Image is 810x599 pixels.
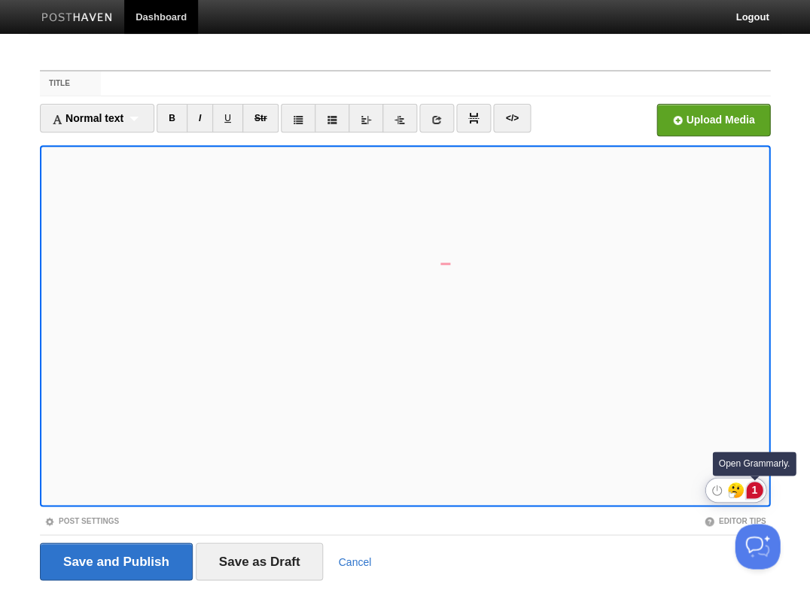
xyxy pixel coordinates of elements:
[704,516,766,525] a: Editor Tips
[212,104,243,132] a: U
[40,71,101,96] label: Title
[493,104,530,132] a: </>
[41,13,113,24] img: Posthaven-bar
[52,112,123,124] span: Normal text
[468,113,479,123] img: pagebreak-icon.png
[157,104,187,132] a: B
[187,104,213,132] a: I
[242,104,279,132] a: Str
[196,543,324,580] input: Save as Draft
[254,113,267,123] del: Str
[40,543,193,580] input: Save and Publish
[735,524,780,569] iframe: Help Scout Beacon - Open
[44,516,119,525] a: Post Settings
[338,555,371,567] a: Cancel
